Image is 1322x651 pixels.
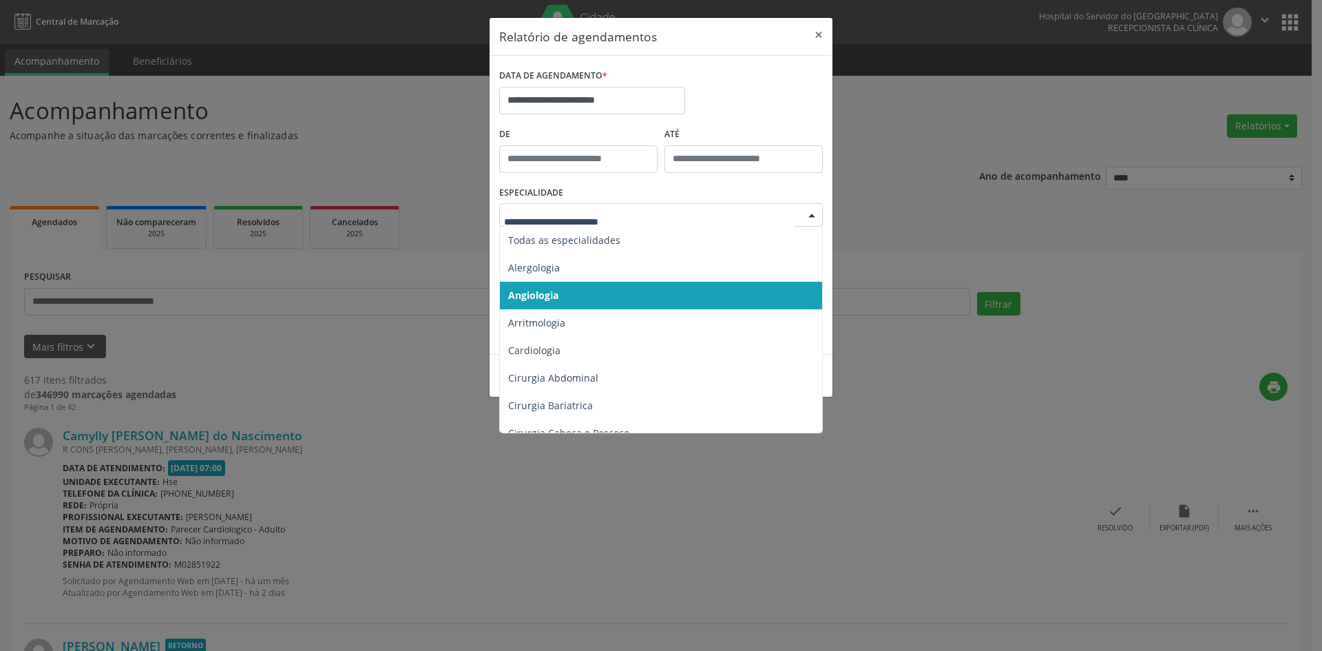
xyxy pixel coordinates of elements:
[805,18,832,52] button: Close
[508,234,620,247] span: Todas as especialidades
[499,183,563,204] label: ESPECIALIDADE
[664,124,823,145] label: ATÉ
[499,65,607,87] label: DATA DE AGENDAMENTO
[508,426,629,440] span: Cirurgia Cabeça e Pescoço
[508,399,593,412] span: Cirurgia Bariatrica
[508,261,560,274] span: Alergologia
[508,344,560,357] span: Cardiologia
[499,28,657,45] h5: Relatório de agendamentos
[499,124,658,145] label: De
[508,371,598,384] span: Cirurgia Abdominal
[508,316,565,329] span: Arritmologia
[508,289,558,302] span: Angiologia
